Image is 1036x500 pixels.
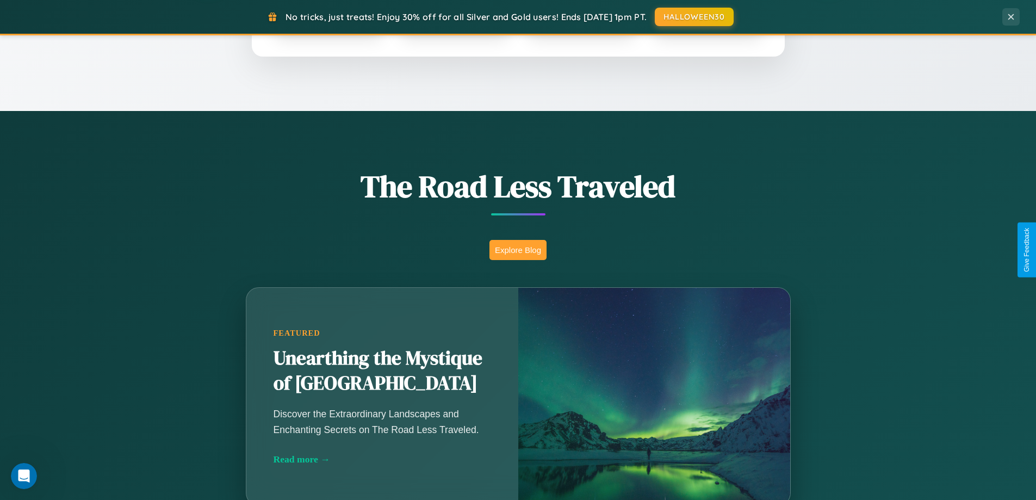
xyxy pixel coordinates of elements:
div: Read more → [274,454,491,465]
iframe: Intercom live chat [11,463,37,489]
h1: The Road Less Traveled [192,165,845,207]
button: HALLOWEEN30 [655,8,734,26]
h2: Unearthing the Mystique of [GEOGRAPHIC_DATA] [274,346,491,396]
span: No tricks, just treats! Enjoy 30% off for all Silver and Gold users! Ends [DATE] 1pm PT. [286,11,647,22]
button: Explore Blog [489,240,547,260]
div: Give Feedback [1023,228,1031,272]
div: Featured [274,329,491,338]
p: Discover the Extraordinary Landscapes and Enchanting Secrets on The Road Less Traveled. [274,406,491,437]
